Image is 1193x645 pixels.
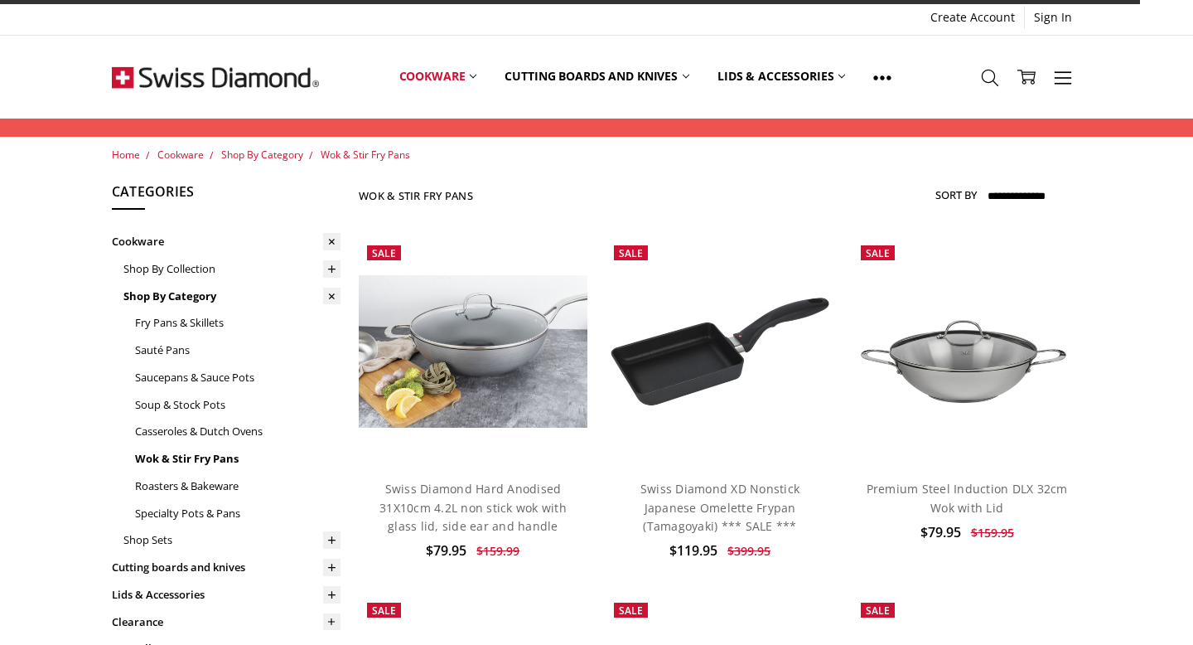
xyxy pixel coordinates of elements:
a: Roasters & Bakeware [135,473,341,500]
a: Swiss Diamond XD Nonstick Japanese Omelette Frypan (Tamagoyaki) *** SALE *** [606,237,834,466]
img: Free Shipping On Every Order [112,36,319,119]
span: $79.95 [426,541,466,560]
img: Swiss Diamond Hard Anodised 31X10cm 4.2L non stick wok with glass lid, side ear and handle [359,275,587,428]
a: Create Account [921,6,1024,29]
span: Sale [372,604,396,618]
a: Saucepans & Sauce Pots [135,364,341,391]
a: Cutting boards and knives [112,554,341,581]
a: Soup & Stock Pots [135,391,341,419]
a: Shop Sets [123,526,341,554]
span: Sale [866,246,890,260]
img: Swiss Diamond XD Nonstick Japanese Omelette Frypan (Tamagoyaki) *** SALE *** [606,293,834,410]
a: Sauté Pans [135,337,341,364]
a: Shop By Category [123,283,341,310]
img: Premium Steel Induction DLX 32cm Wok with Lid [852,275,1081,428]
span: $79.95 [920,523,961,541]
span: $159.95 [971,525,1014,541]
span: Sale [372,246,396,260]
h1: Wok & Stir Fry Pans [359,189,473,202]
a: Swiss Diamond Hard Anodised 31X10cm 4.2L non stick wok with glass lid, side ear and handle [359,237,587,466]
a: Clearance [112,609,341,636]
span: Sale [619,604,643,618]
span: $119.95 [669,541,717,560]
a: Swiss Diamond Hard Anodised 31X10cm 4.2L non stick wok with glass lid, side ear and handle [379,481,567,534]
a: Sign In [1025,6,1081,29]
label: Sort By [935,182,977,208]
a: Lids & Accessories [112,581,341,609]
span: $159.99 [476,543,519,559]
a: Cookware [112,228,341,255]
a: Specialty Pots & Pans [135,500,341,527]
a: Home [112,148,140,162]
a: Wok & Stir Fry Pans [321,148,410,162]
a: Cookware [385,40,491,114]
a: Show All [859,40,906,114]
a: Shop By Category [221,148,303,162]
a: Lids & Accessories [703,40,859,114]
a: Premium Steel Induction DLX 32cm Wok with Lid [852,237,1081,466]
span: $399.95 [727,543,770,559]
a: Cookware [157,148,204,162]
a: Cutting boards and knives [490,40,703,114]
h5: Categories [112,182,341,210]
a: Casseroles & Dutch Ovens [135,418,341,445]
span: Sale [619,246,643,260]
a: Swiss Diamond XD Nonstick Japanese Omelette Frypan (Tamagoyaki) *** SALE *** [640,481,799,534]
a: Premium Steel Induction DLX 32cm Wok with Lid [867,481,1068,515]
a: Wok & Stir Fry Pans [135,445,341,473]
a: Shop By Collection [123,255,341,283]
a: Fry Pans & Skillets [135,309,341,337]
span: Sale [866,604,890,618]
